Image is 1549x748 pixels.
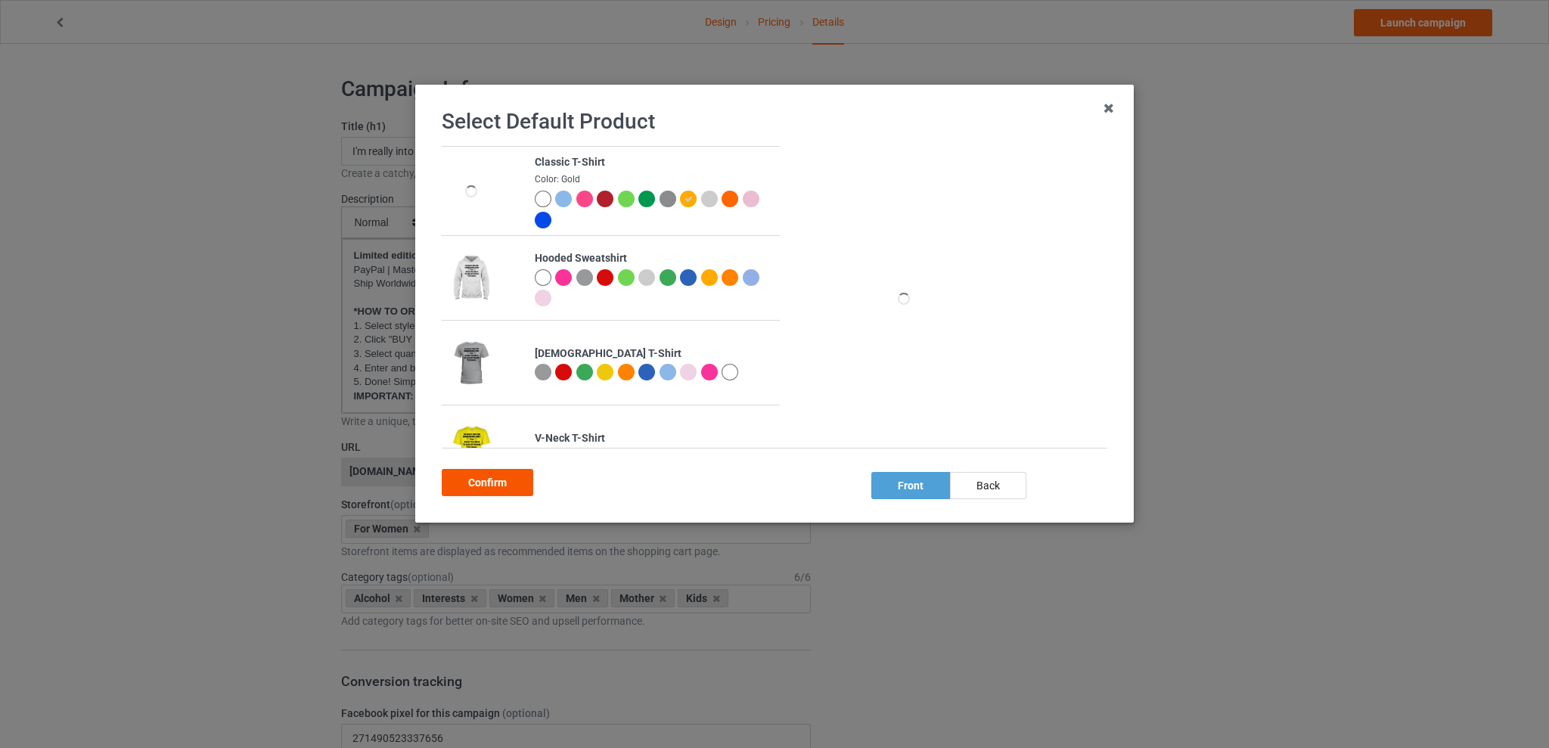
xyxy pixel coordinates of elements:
[535,346,771,362] div: [DEMOGRAPHIC_DATA] T-Shirt
[535,155,771,170] div: Classic T-Shirt
[442,108,1107,135] h1: Select Default Product
[535,431,771,446] div: V-Neck T-Shirt
[535,251,771,266] div: Hooded Sweatshirt
[660,191,676,207] img: heather_texture.png
[442,469,533,496] div: Confirm
[950,472,1026,499] div: back
[535,173,771,186] div: Color: Gold
[871,472,950,499] div: front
